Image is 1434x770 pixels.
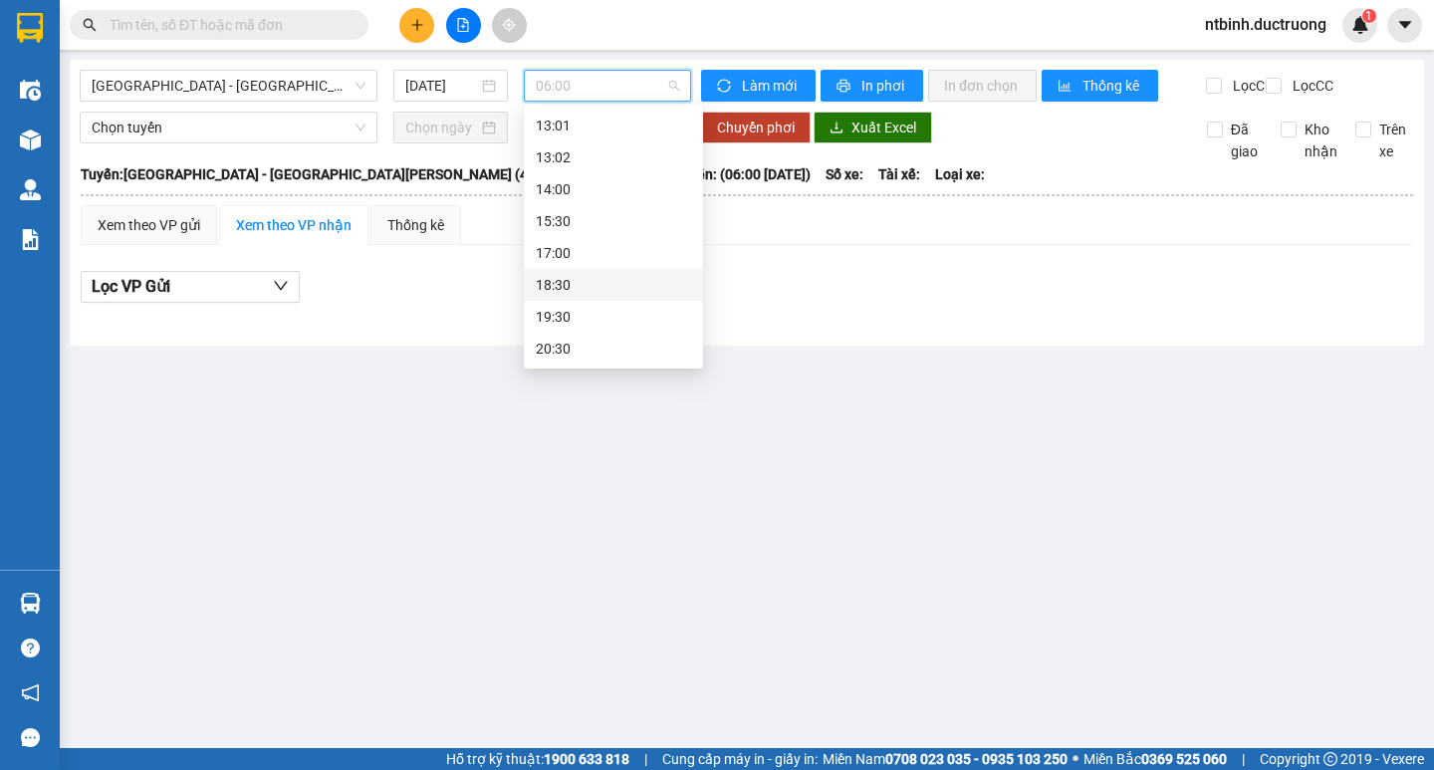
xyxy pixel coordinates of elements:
[701,112,811,143] button: Chuyển phơi
[62,134,155,151] span: -
[1223,119,1266,162] span: Đã giao
[502,18,516,32] span: aim
[58,72,244,125] span: 14 [PERSON_NAME], [PERSON_NAME]
[21,639,40,657] span: question-circle
[1189,12,1342,37] span: ntbinh.ductruong
[701,70,816,102] button: syncLàm mới
[1242,748,1245,770] span: |
[878,163,920,185] span: Tài xế:
[20,129,41,150] img: warehouse-icon
[20,179,41,200] img: warehouse-icon
[1323,752,1337,766] span: copyright
[1387,8,1422,43] button: caret-down
[536,71,679,101] span: 06:00
[536,210,691,232] div: 15:30
[92,113,365,142] span: Chọn tuyến
[814,112,932,143] button: downloadXuất Excel
[662,748,818,770] span: Cung cấp máy in - giấy in:
[83,18,97,32] span: search
[110,14,345,36] input: Tìm tên, số ĐT hoặc mã đơn
[928,70,1037,102] button: In đơn chọn
[399,8,434,43] button: plus
[273,278,289,294] span: down
[536,306,691,328] div: 19:30
[20,229,41,250] img: solution-icon
[405,117,478,138] input: Chọn ngày
[1362,9,1376,23] sup: 1
[536,178,691,200] div: 14:00
[387,214,444,236] div: Thống kê
[821,70,923,102] button: printerIn phơi
[544,751,629,767] strong: 1900 633 818
[1396,16,1414,34] span: caret-down
[492,8,527,43] button: aim
[1073,755,1078,763] span: ⚪️
[17,13,43,43] img: logo-vxr
[20,593,41,614] img: warehouse-icon
[1141,751,1227,767] strong: 0369 525 060
[92,274,170,299] span: Lọc VP Gửi
[81,166,650,182] b: Tuyến: [GEOGRAPHIC_DATA] - [GEOGRAPHIC_DATA][PERSON_NAME] (45 [PERSON_NAME])
[117,29,183,44] strong: HOTLINE :
[536,115,691,136] div: 13:01
[446,748,629,770] span: Hỗ trợ kỹ thuật:
[935,163,985,185] span: Loại xe:
[58,51,63,68] span: -
[20,80,41,101] img: warehouse-icon
[644,748,647,770] span: |
[405,75,478,97] input: 12/09/2025
[1083,748,1227,770] span: Miền Bắc
[1351,16,1369,34] img: icon-new-feature
[81,271,300,303] button: Lọc VP Gửi
[98,214,200,236] div: Xem theo VP gửi
[15,81,36,96] span: Gửi
[1042,70,1158,102] button: bar-chartThống kê
[1365,9,1372,23] span: 1
[1285,75,1336,97] span: Lọc CC
[456,18,470,32] span: file-add
[861,75,907,97] span: In phơi
[21,728,40,747] span: message
[742,75,800,97] span: Làm mới
[536,146,691,168] div: 13:02
[67,134,155,151] span: 0372859783
[823,748,1068,770] span: Miền Nam
[717,79,734,95] span: sync
[410,18,424,32] span: plus
[58,72,244,125] span: VP [PERSON_NAME] -
[536,274,691,296] div: 18:30
[665,163,811,185] span: Chuyến: (06:00 [DATE])
[446,8,481,43] button: file-add
[1058,79,1075,95] span: bar-chart
[1297,119,1345,162] span: Kho nhận
[836,79,853,95] span: printer
[826,163,863,185] span: Số xe:
[1082,75,1142,97] span: Thống kê
[43,11,257,26] strong: CÔNG TY VẬN TẢI ĐỨC TRƯỞNG
[236,214,352,236] div: Xem theo VP nhận
[1371,119,1414,162] span: Trên xe
[536,338,691,360] div: 20:30
[92,71,365,101] span: Hà Nội - Thái Thụy (45 chỗ)
[1225,75,1277,97] span: Lọc CR
[21,683,40,702] span: notification
[885,751,1068,767] strong: 0708 023 035 - 0935 103 250
[536,242,691,264] div: 17:00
